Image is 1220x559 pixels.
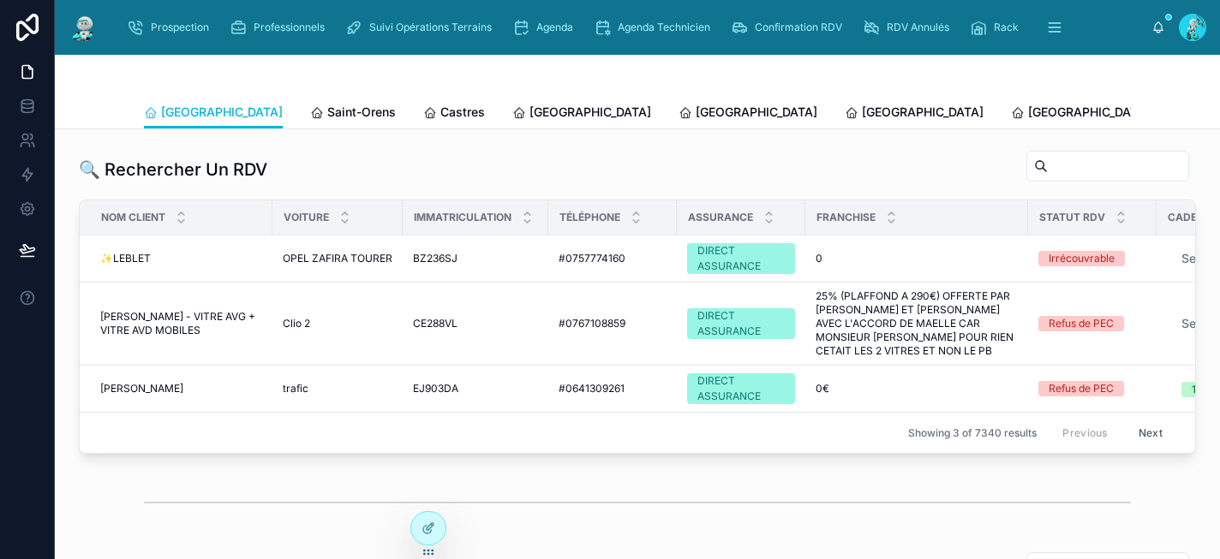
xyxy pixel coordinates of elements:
[100,382,183,395] span: [PERSON_NAME]
[687,243,795,274] a: DIRECT ASSURANCE
[512,97,651,131] a: [GEOGRAPHIC_DATA]
[887,21,949,34] span: RDV Annulés
[69,14,99,41] img: App logo
[369,21,492,34] span: Suivi Opérations Terrains
[816,289,1018,358] a: 25% (PLAFFOND A 290€) OFFERTE PAR [PERSON_NAME] ET [PERSON_NAME] AVEC L'ACCORD DE MAELLE CAR MONS...
[697,243,785,274] div: DIRECT ASSURANCE
[283,252,392,265] a: OPEL ZAFIRA TOURER
[340,12,504,43] a: Suivi Opérations Terrains
[100,382,262,395] a: [PERSON_NAME]
[755,21,842,34] span: Confirmation RDV
[559,211,620,224] span: Téléphone
[1011,97,1150,131] a: [GEOGRAPHIC_DATA]
[224,12,337,43] a: Professionnels
[101,211,165,224] span: Nom Client
[151,21,209,34] span: Prospection
[283,382,392,395] a: trafic
[440,104,485,121] span: Castres
[862,104,984,121] span: [GEOGRAPHIC_DATA]
[414,211,511,224] span: Immatriculation
[965,12,1031,43] a: Rack
[507,12,585,43] a: Agenda
[816,382,829,395] span: 0€
[283,382,308,395] span: trafic
[696,104,817,121] span: [GEOGRAPHIC_DATA]
[413,252,457,265] span: BZ236SJ
[284,211,329,224] span: Voiture
[413,382,458,395] span: EJ903DA
[726,12,854,43] a: Confirmation RDV
[688,211,753,224] span: Assurance
[100,252,151,265] span: ✨LEBLET
[1127,419,1175,446] button: Next
[423,97,485,131] a: Castres
[816,211,876,224] span: Franchise
[79,158,267,181] h1: 🔍 Rechercher Un RDV
[1038,381,1146,396] a: Refus de PEC
[679,97,817,131] a: [GEOGRAPHIC_DATA]
[283,317,310,330] span: Clio 2
[994,21,1019,34] span: Rack
[845,97,984,131] a: [GEOGRAPHIC_DATA]
[413,317,538,330] a: CE288VL
[100,252,262,265] a: ✨LEBLET
[816,382,1018,395] a: 0€
[310,97,396,131] a: Saint-Orens
[1028,104,1150,121] span: [GEOGRAPHIC_DATA]
[254,21,325,34] span: Professionnels
[687,373,795,404] a: DIRECT ASSURANCE
[413,252,538,265] a: BZ236SJ
[559,252,667,265] a: #0757774160
[536,21,573,34] span: Agenda
[1039,211,1105,224] span: Statut RDV
[1168,211,1220,224] span: Cadeaux
[327,104,396,121] span: Saint-Orens
[100,310,262,337] a: [PERSON_NAME] - VITRE AVG + VITRE AVD MOBILES
[858,12,961,43] a: RDV Annulés
[559,382,667,395] a: #0641309261
[1192,382,1216,397] div: 150€
[1049,316,1114,331] div: Refus de PEC
[618,21,710,34] span: Agenda Technicien
[122,12,221,43] a: Prospection
[144,97,283,129] a: [GEOGRAPHIC_DATA]
[559,317,625,330] span: #0767108859
[816,252,822,265] span: 0
[559,252,625,265] span: #0757774160
[697,373,785,404] div: DIRECT ASSURANCE
[529,104,651,121] span: [GEOGRAPHIC_DATA]
[1038,251,1146,266] a: Irrécouvrable
[559,317,667,330] a: #0767108859
[161,104,283,121] span: [GEOGRAPHIC_DATA]
[589,12,722,43] a: Agenda Technicien
[559,382,625,395] span: #0641309261
[1038,316,1146,331] a: Refus de PEC
[413,382,538,395] a: EJ903DA
[1049,251,1115,266] div: Irrécouvrable
[1049,381,1114,396] div: Refus de PEC
[816,252,1018,265] a: 0
[413,317,457,330] span: CE288VL
[113,9,1151,46] div: scrollable content
[908,426,1037,440] span: Showing 3 of 7340 results
[687,308,795,339] a: DIRECT ASSURANCE
[283,317,392,330] a: Clio 2
[697,308,785,339] div: DIRECT ASSURANCE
